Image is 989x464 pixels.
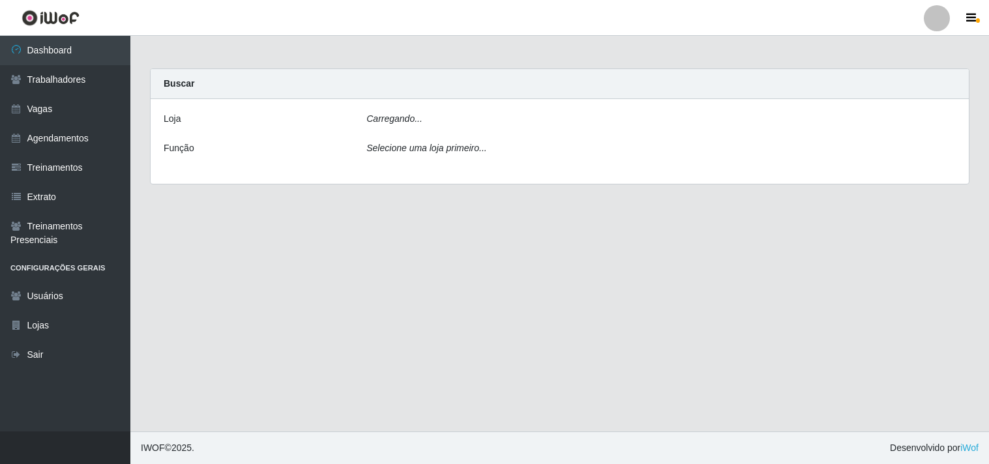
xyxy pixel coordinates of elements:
[141,441,194,455] span: © 2025 .
[960,442,979,453] a: iWof
[890,441,979,455] span: Desenvolvido por
[366,143,486,153] i: Selecione uma loja primeiro...
[164,112,181,126] label: Loja
[164,78,194,89] strong: Buscar
[366,113,422,124] i: Carregando...
[141,442,165,453] span: IWOF
[164,141,194,155] label: Função
[22,10,80,26] img: CoreUI Logo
